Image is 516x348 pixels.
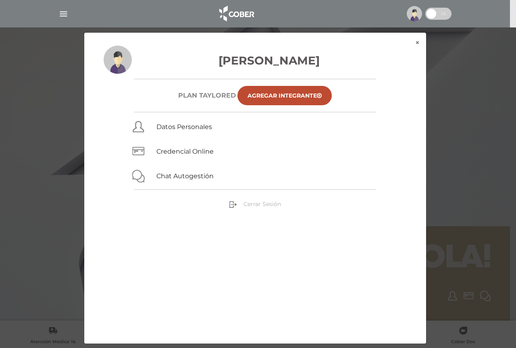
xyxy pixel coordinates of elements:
img: profile-placeholder.svg [104,46,132,74]
button: × [409,33,426,53]
img: profile-placeholder.svg [407,6,422,21]
img: sign-out.png [229,200,237,208]
span: Cerrar Sesión [243,200,281,208]
h6: Plan TAYLORED [178,92,236,99]
a: Chat Autogestión [156,172,214,180]
img: Cober_menu-lines-white.svg [58,9,69,19]
h3: [PERSON_NAME] [104,52,407,69]
a: Credencial Online [156,148,214,155]
a: Cerrar Sesión [229,200,281,207]
a: Datos Personales [156,123,212,131]
a: Agregar Integrante [237,86,332,105]
img: logo_cober_home-white.png [215,4,257,23]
